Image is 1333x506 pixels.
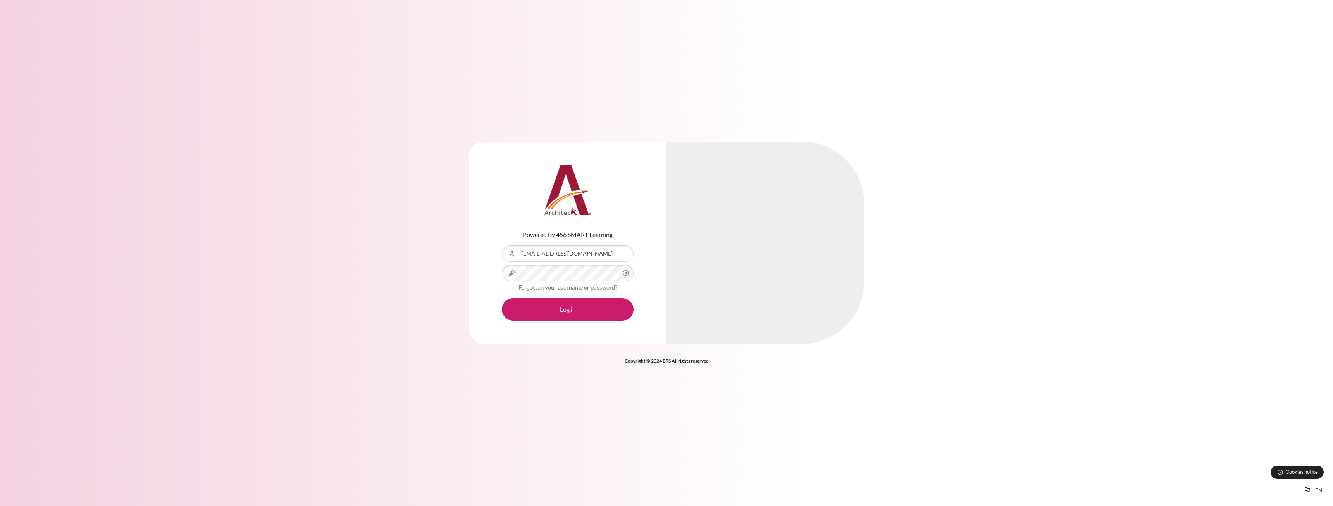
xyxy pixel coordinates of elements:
[518,284,617,291] a: Forgotten your username or password?
[1271,466,1324,479] button: Cookies notice
[1300,483,1325,498] button: Languages
[1286,468,1318,476] span: Cookies notice
[625,358,709,364] strong: Copyright © 2024 BTS All rights reserved
[502,245,634,262] input: Username or Email Address
[502,230,634,239] p: Powered By 456 SMART Learning
[544,165,591,215] img: Architeck
[502,298,634,321] button: Log in
[544,165,591,218] a: Architeck
[1315,487,1322,494] span: en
